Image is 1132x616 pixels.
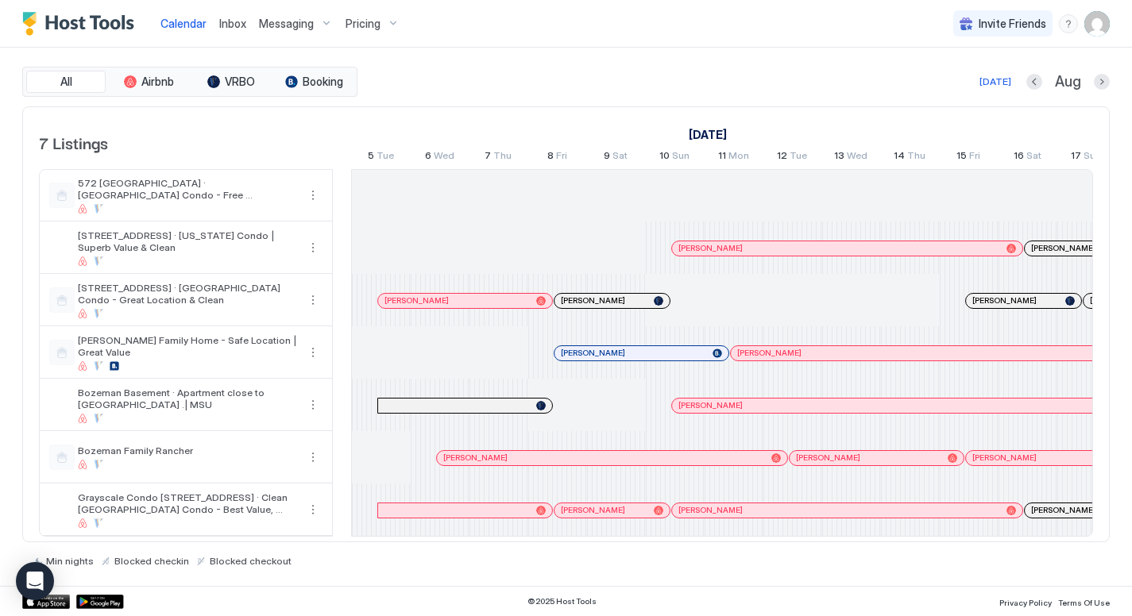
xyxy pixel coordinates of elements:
[556,149,567,166] span: Fri
[999,593,1052,610] a: Privacy Policy
[678,400,743,410] span: [PERSON_NAME]
[1094,74,1110,90] button: Next month
[1031,243,1095,253] span: [PERSON_NAME]
[303,395,323,414] div: menu
[377,149,394,166] span: Tue
[16,562,54,600] div: Open Intercom Messenger
[481,146,516,169] a: August 7, 2025
[796,452,860,463] span: [PERSON_NAME]
[303,395,323,414] button: More options
[46,555,94,567] span: Min nights
[303,238,323,257] div: menu
[303,238,323,257] button: More options
[225,75,255,89] span: VRBO
[303,186,323,205] button: More options
[561,348,625,358] span: [PERSON_NAME]
[303,343,323,362] div: menu
[114,555,189,567] span: Blocked checkin
[1014,149,1024,166] span: 16
[78,491,297,515] span: Grayscale Condo [STREET_ADDRESS] · Clean [GEOGRAPHIC_DATA] Condo - Best Value, Great Sleep
[78,445,297,456] span: Bozeman Family Rancher
[969,149,980,166] span: Fri
[999,598,1052,607] span: Privacy Policy
[790,149,807,166] span: Tue
[303,343,323,362] button: More options
[561,295,625,306] span: [PERSON_NAME]
[219,15,246,32] a: Inbox
[543,146,571,169] a: August 8, 2025
[604,149,610,166] span: 9
[830,146,871,169] a: August 13, 2025
[1084,149,1101,166] span: Sun
[443,452,508,463] span: [PERSON_NAME]
[303,448,323,467] button: More options
[485,149,491,166] span: 7
[659,149,670,166] span: 10
[685,123,731,146] a: August 5, 2025
[1055,73,1081,91] span: Aug
[655,146,693,169] a: August 10, 2025
[160,15,207,32] a: Calendar
[303,291,323,310] div: menu
[303,448,323,467] div: menu
[1059,14,1078,33] div: menu
[346,17,381,31] span: Pricing
[76,595,124,609] a: Google Play Store
[78,334,297,358] span: [PERSON_NAME] Family Home - Safe Location | Great Value
[672,149,690,166] span: Sun
[303,186,323,205] div: menu
[1084,11,1110,37] div: User profile
[1026,74,1042,90] button: Previous month
[39,130,108,154] span: 7 Listings
[78,282,297,306] span: [STREET_ADDRESS] · [GEOGRAPHIC_DATA] Condo - Great Location & Clean
[773,146,811,169] a: August 12, 2025
[890,146,929,169] a: August 14, 2025
[60,75,72,89] span: All
[434,149,454,166] span: Wed
[952,146,984,169] a: August 15, 2025
[1010,146,1045,169] a: August 16, 2025
[894,149,905,166] span: 14
[303,291,323,310] button: More options
[979,17,1046,31] span: Invite Friends
[22,595,70,609] a: App Store
[303,500,323,519] button: More options
[737,348,802,358] span: [PERSON_NAME]
[303,500,323,519] div: menu
[160,17,207,30] span: Calendar
[956,149,967,166] span: 15
[22,12,141,36] a: Host Tools Logo
[834,149,844,166] span: 13
[777,149,787,166] span: 12
[600,146,632,169] a: August 9, 2025
[979,75,1011,89] div: [DATE]
[26,71,106,93] button: All
[1067,146,1105,169] a: August 17, 2025
[972,295,1037,306] span: [PERSON_NAME]
[678,505,743,515] span: [PERSON_NAME]
[364,146,398,169] a: August 5, 2025
[219,17,246,30] span: Inbox
[141,75,174,89] span: Airbnb
[714,146,753,169] a: August 11, 2025
[49,235,75,260] div: listing image
[425,149,431,166] span: 6
[612,149,628,166] span: Sat
[493,149,512,166] span: Thu
[78,387,297,410] span: Bozeman Basement · Apartment close to [GEOGRAPHIC_DATA] .| MSU
[191,71,271,93] button: VRBO
[678,243,743,253] span: [PERSON_NAME]
[259,17,314,31] span: Messaging
[728,149,749,166] span: Mon
[1026,149,1041,166] span: Sat
[49,497,75,522] div: listing image
[421,146,458,169] a: August 6, 2025
[1071,149,1081,166] span: 17
[78,229,297,253] span: [STREET_ADDRESS] · [US_STATE] Condo | Superb Value & Clean
[384,295,449,306] span: [PERSON_NAME]
[109,71,188,93] button: Airbnb
[22,67,357,97] div: tab-group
